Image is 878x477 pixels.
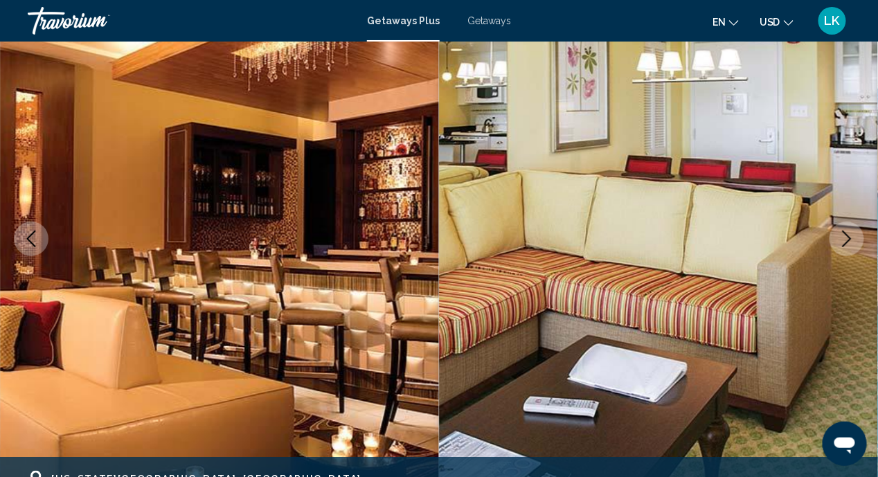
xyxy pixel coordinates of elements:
iframe: Button to launch messaging window [823,422,867,466]
a: Travorium [28,7,353,35]
button: Change currency [760,12,794,32]
span: LK [825,14,840,28]
span: USD [760,17,780,28]
button: Previous image [14,222,48,256]
span: en [713,17,726,28]
button: Next image [830,222,864,256]
button: Change language [713,12,739,32]
a: Getaways Plus [367,15,440,26]
a: Getaways [467,15,511,26]
button: User Menu [814,6,850,35]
